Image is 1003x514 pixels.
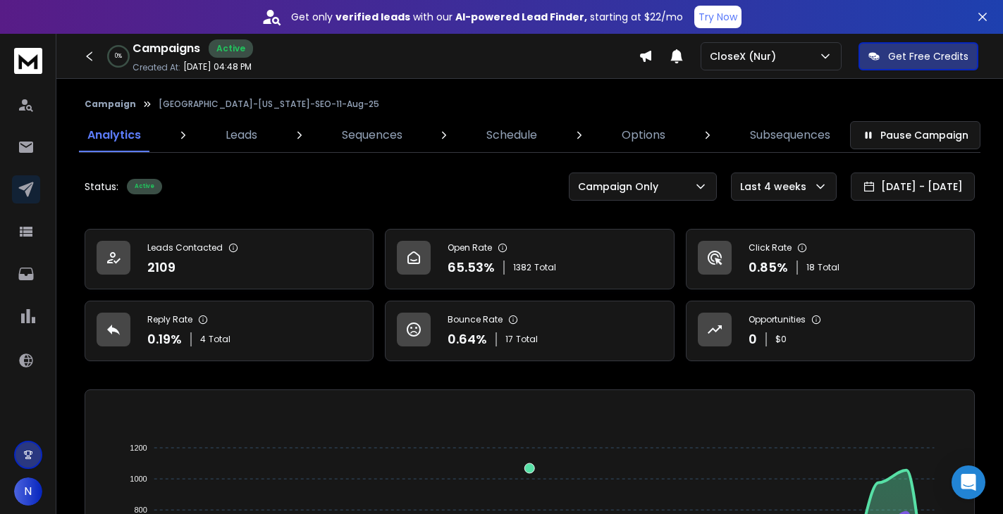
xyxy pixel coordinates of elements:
[486,127,537,144] p: Schedule
[699,10,737,24] p: Try Now
[740,180,812,194] p: Last 4 weeks
[516,334,538,345] span: Total
[686,301,975,361] a: Opportunities0$0
[79,118,149,152] a: Analytics
[135,506,147,514] tspan: 800
[385,301,674,361] a: Bounce Rate0.64%17Total
[385,229,674,289] a: Open Rate65.53%1382Total
[147,314,192,325] p: Reply Rate
[888,49,968,63] p: Get Free Credits
[147,258,176,277] p: 2109
[534,262,556,273] span: Total
[200,334,206,345] span: 4
[850,121,980,149] button: Pause Campaign
[513,262,531,273] span: 1382
[336,10,410,24] strong: verified leads
[14,477,42,506] button: N
[750,127,830,144] p: Subsequences
[478,118,546,152] a: Schedule
[130,444,147,452] tspan: 1200
[505,334,513,345] span: 17
[448,330,487,349] p: 0.64 %
[749,242,792,253] p: Click Rate
[87,127,141,144] p: Analytics
[859,42,978,70] button: Get Free Credits
[217,118,266,152] a: Leads
[183,61,252,73] p: [DATE] 04:48 PM
[775,334,787,345] p: $ 0
[14,48,42,74] img: logo
[342,127,402,144] p: Sequences
[448,314,503,325] p: Bounce Rate
[448,242,492,253] p: Open Rate
[749,314,806,325] p: Opportunities
[85,301,374,361] a: Reply Rate0.19%4Total
[291,10,683,24] p: Get only with our starting at $22/mo
[159,99,379,110] p: [GEOGRAPHIC_DATA]-[US_STATE]-SEO-11-Aug-25
[147,242,223,253] p: Leads Contacted
[85,99,136,110] button: Campaign
[742,118,839,152] a: Subsequences
[226,127,257,144] p: Leads
[115,52,122,61] p: 0 %
[209,39,253,58] div: Active
[85,180,118,194] p: Status:
[694,6,742,28] button: Try Now
[133,40,200,57] h1: Campaigns
[613,118,674,152] a: Options
[806,262,815,273] span: 18
[851,173,975,201] button: [DATE] - [DATE]
[147,330,182,349] p: 0.19 %
[85,229,374,289] a: Leads Contacted2109
[818,262,839,273] span: Total
[130,475,147,483] tspan: 1000
[578,180,664,194] p: Campaign Only
[133,62,180,73] p: Created At:
[209,334,230,345] span: Total
[749,258,788,277] p: 0.85 %
[455,10,587,24] strong: AI-powered Lead Finder,
[952,465,985,499] div: Open Intercom Messenger
[749,330,757,349] p: 0
[333,118,411,152] a: Sequences
[448,258,495,277] p: 65.53 %
[127,179,162,194] div: Active
[686,229,975,289] a: Click Rate0.85%18Total
[622,127,665,144] p: Options
[710,49,782,63] p: CloseX (Nur)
